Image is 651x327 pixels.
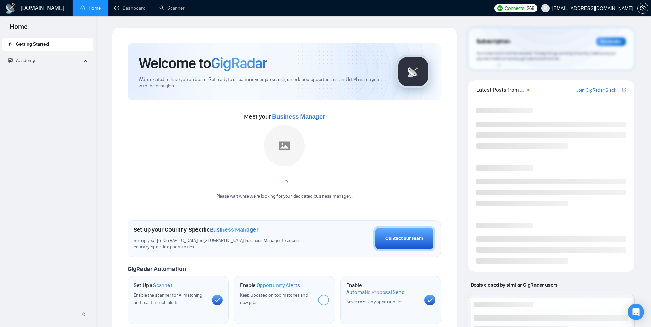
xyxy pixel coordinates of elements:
span: Business Manager [210,226,259,233]
span: Home [4,22,33,36]
button: setting [637,3,648,14]
span: double-left [81,311,88,318]
a: export [622,87,626,93]
span: Never miss any opportunities. [346,299,404,305]
button: Contact our team [373,226,435,251]
span: Set up your [GEOGRAPHIC_DATA] or [GEOGRAPHIC_DATA] Business Manager to access country-specific op... [134,238,315,251]
span: Enable the scanner for AI matching and real-time job alerts. [134,292,202,305]
span: Keep updated on top matches and new jobs. [240,292,308,305]
img: logo [5,3,16,14]
img: placeholder.png [264,125,305,166]
a: setting [637,5,648,11]
span: Scanner [153,282,172,289]
span: GigRadar [211,54,267,72]
span: Deals closed by similar GigRadar users [468,279,560,291]
span: loading [280,180,288,188]
span: Business Manager [272,113,325,120]
a: dashboardDashboard [114,5,146,11]
span: Opportunity Alerts [257,282,300,289]
span: Meet your [244,113,325,120]
a: searchScanner [159,5,185,11]
h1: Set Up a [134,282,172,289]
a: Join GigRadar Slack Community [576,87,621,94]
h1: Welcome to [139,54,267,72]
img: gigradar-logo.png [396,55,430,89]
span: Academy [8,58,35,63]
div: Open Intercom Messenger [628,304,644,320]
h1: Set up your Country-Specific [134,226,259,233]
h1: Enable [240,282,300,289]
span: fund-projection-screen [8,58,13,63]
span: Automatic Proposal Send [346,289,405,296]
span: user [543,6,548,11]
span: Subscription [476,36,510,47]
span: Academy [16,58,35,63]
a: homeHome [80,5,101,11]
span: GigRadar Automation [128,265,186,273]
div: Please wait while we're looking for your dedicated business manager... [212,193,357,200]
span: Getting Started [16,41,49,47]
h1: Enable [346,282,419,295]
img: upwork-logo.png [497,5,503,11]
div: Contact our team [385,235,423,242]
span: rocket [8,42,13,46]
div: Reminder [596,37,626,46]
span: We're excited to have you on board. Get ready to streamline your job search, unlock new opportuni... [139,76,385,89]
span: Your subscription will be renewed. To keep things running smoothly, make sure your payment method... [476,51,616,61]
span: 268 [527,4,534,12]
span: Latest Posts from the GigRadar Community [476,86,525,94]
span: Connects: [505,4,525,12]
li: Academy Homepage [2,70,93,75]
li: Getting Started [2,38,93,51]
